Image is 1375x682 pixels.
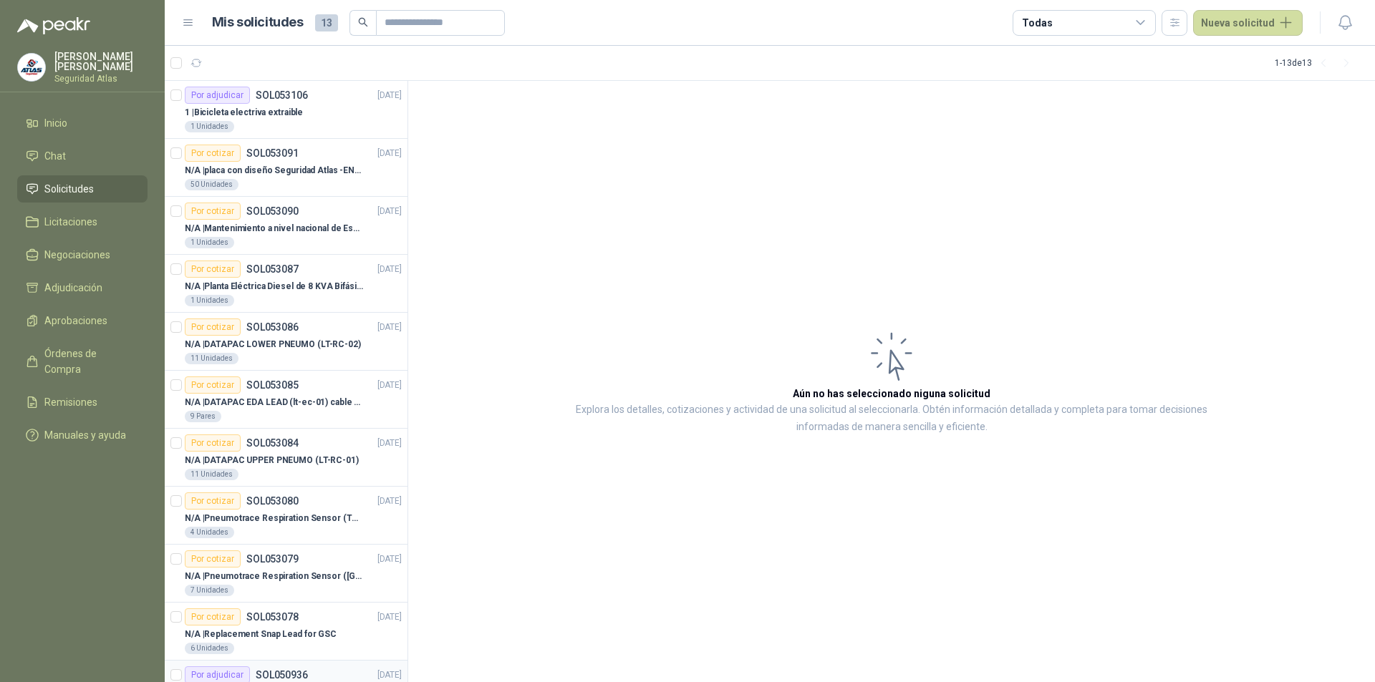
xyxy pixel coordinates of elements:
[185,121,234,132] div: 1 Unidades
[17,340,148,383] a: Órdenes de Compra
[377,379,402,392] p: [DATE]
[377,89,402,102] p: [DATE]
[165,545,407,603] a: Por cotizarSOL053079[DATE] N/A |Pneumotrace Respiration Sensor ([GEOGRAPHIC_DATA])7 Unidades
[185,492,241,510] div: Por cotizar
[377,495,402,508] p: [DATE]
[185,628,337,641] p: N/A | Replacement Snap Lead for GSC
[165,313,407,371] a: Por cotizarSOL053086[DATE] N/A |DATAPAC LOWER PNEUMO (LT-RC-02)11 Unidades
[165,429,407,487] a: Por cotizarSOL053084[DATE] N/A |DATAPAC UPPER PNEUMO (LT-RC-01)11 Unidades
[185,280,363,293] p: N/A | Planta Eléctrica Diesel de 8 KVA Bifásica
[185,527,234,538] div: 4 Unidades
[246,380,299,390] p: SOL053085
[256,670,308,680] p: SOL050936
[185,608,241,625] div: Por cotizar
[18,54,45,81] img: Company Logo
[185,338,361,351] p: N/A | DATAPAC LOWER PNEUMO (LT-RC-02)
[185,643,234,654] div: 6 Unidades
[377,147,402,160] p: [DATE]
[17,389,148,416] a: Remisiones
[256,90,308,100] p: SOL053106
[185,203,241,220] div: Por cotizar
[315,14,338,31] span: 13
[377,437,402,450] p: [DATE]
[165,139,407,197] a: Por cotizarSOL053091[DATE] N/A |placa con diseño Seguridad Atlas -ENTREGA en [GEOGRAPHIC_DATA]50 ...
[246,322,299,332] p: SOL053086
[246,438,299,448] p: SOL053084
[165,197,407,255] a: Por cotizarSOL053090[DATE] N/A |Mantenimiento a nivel nacional de Esclusas de Seguridad1 Unidades
[17,175,148,203] a: Solicitudes
[185,396,363,409] p: N/A | DATAPAC EDA LEAD (lt-ec-01) cable + placa
[185,145,241,162] div: Por cotizar
[185,550,241,567] div: Por cotizar
[44,313,107,328] span: Aprobaciones
[377,552,402,566] p: [DATE]
[17,142,148,170] a: Chat
[44,427,126,443] span: Manuales y ayuda
[185,318,241,336] div: Por cotizar
[17,241,148,268] a: Negociaciones
[185,585,234,596] div: 7 Unidades
[17,422,148,449] a: Manuales y ayuda
[377,205,402,218] p: [DATE]
[185,570,363,583] p: N/A | Pneumotrace Respiration Sensor ([GEOGRAPHIC_DATA])
[185,237,234,248] div: 1 Unidades
[44,346,134,377] span: Órdenes de Compra
[165,371,407,429] a: Por cotizarSOL053085[DATE] N/A |DATAPAC EDA LEAD (lt-ec-01) cable + placa9 Pares
[185,164,363,177] p: N/A | placa con diseño Seguridad Atlas -ENTREGA en [GEOGRAPHIC_DATA]
[165,255,407,313] a: Por cotizarSOL053087[DATE] N/A |Planta Eléctrica Diesel de 8 KVA Bifásica1 Unidades
[377,668,402,682] p: [DATE]
[185,222,363,235] p: N/A | Mantenimiento a nivel nacional de Esclusas de Seguridad
[17,17,90,34] img: Logo peakr
[246,496,299,506] p: SOL053080
[17,109,148,137] a: Inicio
[185,434,241,452] div: Por cotizar
[246,554,299,564] p: SOL053079
[165,603,407,661] a: Por cotizarSOL053078[DATE] N/A |Replacement Snap Lead for GSC6 Unidades
[358,17,368,27] span: search
[212,12,304,33] h1: Mis solicitudes
[793,386,990,401] h3: Aún no has seleccionado niguna solicitud
[185,353,238,364] div: 11 Unidades
[1275,52,1358,74] div: 1 - 13 de 13
[377,610,402,624] p: [DATE]
[246,148,299,158] p: SOL053091
[44,115,67,131] span: Inicio
[44,280,102,296] span: Adjudicación
[44,181,94,197] span: Solicitudes
[185,179,238,190] div: 50 Unidades
[185,469,238,480] div: 11 Unidades
[185,87,250,104] div: Por adjudicar
[44,214,97,230] span: Licitaciones
[246,612,299,622] p: SOL053078
[1193,10,1303,36] button: Nueva solicitud
[185,454,359,467] p: N/A | DATAPAC UPPER PNEUMO (LT-RC-01)
[246,206,299,216] p: SOL053090
[17,208,148,235] a: Licitaciones
[185,260,241,278] div: Por cotizar
[551,401,1232,436] p: Explora los detalles, cotizaciones y actividad de una solicitud al seleccionarla. Obtén informaci...
[185,106,303,120] p: 1 | Bicicleta electriva extraible
[165,81,407,139] a: Por adjudicarSOL053106[DATE] 1 |Bicicleta electriva extraible1 Unidades
[17,307,148,334] a: Aprobaciones
[17,274,148,301] a: Adjudicación
[185,512,363,525] p: N/A | Pneumotrace Respiration Sensor (THOR)
[44,148,66,164] span: Chat
[377,321,402,334] p: [DATE]
[185,376,241,394] div: Por cotizar
[54,52,148,72] p: [PERSON_NAME] [PERSON_NAME]
[377,263,402,276] p: [DATE]
[54,74,148,83] p: Seguridad Atlas
[44,394,97,410] span: Remisiones
[165,487,407,545] a: Por cotizarSOL053080[DATE] N/A |Pneumotrace Respiration Sensor (THOR)4 Unidades
[185,411,221,422] div: 9 Pares
[44,247,110,263] span: Negociaciones
[185,295,234,306] div: 1 Unidades
[1022,15,1052,31] div: Todas
[246,264,299,274] p: SOL053087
